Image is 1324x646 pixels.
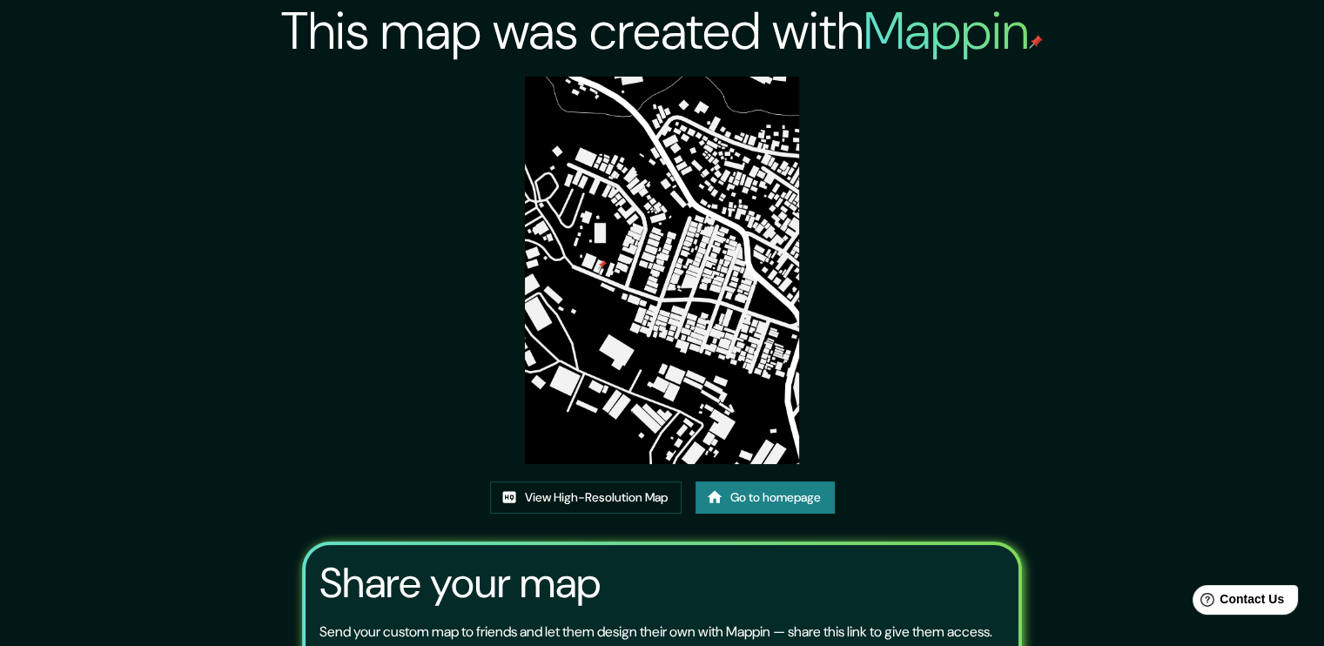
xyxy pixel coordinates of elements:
img: created-map [525,77,799,464]
p: Send your custom map to friends and let them design their own with Mappin — share this link to gi... [319,622,992,643]
a: View High-Resolution Map [490,481,682,514]
h3: Share your map [319,559,601,608]
a: Go to homepage [696,481,835,514]
iframe: Help widget launcher [1169,578,1305,627]
img: mappin-pin [1029,35,1043,49]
